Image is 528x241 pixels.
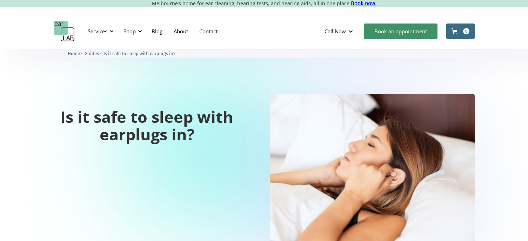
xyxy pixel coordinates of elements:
a: Is it safe to sleep with earplugs in? [103,50,175,56]
div: Services [88,28,107,35]
li: 〉 [85,50,103,57]
a: Contact [194,21,223,41]
div: Services [83,21,116,42]
a: Home [68,50,80,56]
a: home [54,21,75,42]
div: Call Now [319,21,360,42]
a: Open cart [446,24,475,39]
div: Shop [119,21,144,42]
li: 〉 [68,50,85,57]
a: Guides [85,50,99,56]
a: About [168,21,194,41]
div: Shop [123,28,136,35]
span: Is it safe to sleep with earplugs in? [103,51,175,56]
h1: Is it safe to sleep with earplugs in? [54,108,240,143]
a: Book an appointment [364,24,437,39]
div: Call Now [325,28,346,35]
a: Blog [146,21,168,41]
span: Home [68,51,80,56]
div: 0 [463,28,469,34]
span: Guides [85,51,99,56]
